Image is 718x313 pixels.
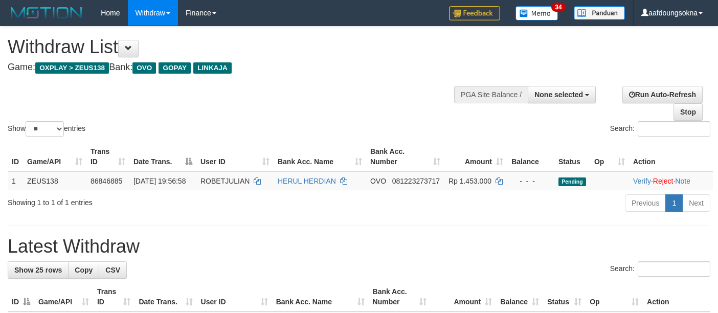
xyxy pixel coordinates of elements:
th: Amount: activate to sort column ascending [431,282,496,311]
span: OVO [132,62,156,74]
img: MOTION_logo.png [8,5,85,20]
img: panduan.png [574,6,625,20]
span: 34 [551,3,565,12]
th: Bank Acc. Name: activate to sort column ascending [274,142,366,171]
th: Trans ID: activate to sort column ascending [86,142,129,171]
div: Showing 1 to 1 of 1 entries [8,193,291,208]
a: Verify [633,177,651,185]
a: 1 [665,194,683,212]
th: Amount: activate to sort column ascending [444,142,507,171]
th: Status [554,142,590,171]
th: Game/API: activate to sort column ascending [34,282,93,311]
span: Copy 081223273717 to clipboard [392,177,440,185]
th: Op: activate to sort column ascending [586,282,643,311]
span: Copy [75,266,93,274]
span: GOPAY [159,62,191,74]
h1: Latest Withdraw [8,236,710,257]
th: Game/API: activate to sort column ascending [23,142,86,171]
div: PGA Site Balance / [454,86,528,103]
th: Op: activate to sort column ascending [590,142,629,171]
h1: Withdraw List [8,37,468,57]
th: User ID: activate to sort column ascending [197,282,272,311]
span: OVO [370,177,386,185]
th: User ID: activate to sort column ascending [196,142,274,171]
button: None selected [528,86,596,103]
span: Rp 1.453.000 [448,177,491,185]
img: Feedback.jpg [449,6,500,20]
th: ID [8,142,23,171]
span: CSV [105,266,120,274]
a: CSV [99,261,127,279]
a: Next [682,194,710,212]
span: Pending [558,177,586,186]
span: Show 25 rows [14,266,62,274]
a: HERUL HERDIAN [278,177,336,185]
span: OXPLAY > ZEUS138 [35,62,109,74]
a: Copy [68,261,99,279]
th: Status: activate to sort column ascending [543,282,586,311]
th: Balance [507,142,554,171]
a: Show 25 rows [8,261,69,279]
th: Trans ID: activate to sort column ascending [93,282,134,311]
a: Reject [653,177,674,185]
span: ROBETJULIAN [200,177,250,185]
th: Date Trans.: activate to sort column ascending [134,282,196,311]
label: Search: [610,121,710,137]
select: Showentries [26,121,64,137]
a: Previous [625,194,666,212]
h4: Game: Bank: [8,62,468,73]
td: ZEUS138 [23,171,86,190]
a: Run Auto-Refresh [622,86,703,103]
img: Button%20Memo.svg [515,6,558,20]
label: Search: [610,261,710,277]
a: Stop [674,103,703,121]
th: Bank Acc. Number: activate to sort column ascending [366,142,444,171]
input: Search: [638,261,710,277]
span: LINKAJA [193,62,232,74]
th: Bank Acc. Number: activate to sort column ascending [369,282,431,311]
span: 86846885 [91,177,122,185]
th: ID: activate to sort column descending [8,282,34,311]
div: - - - [511,176,550,186]
th: Action [629,142,713,171]
input: Search: [638,121,710,137]
td: 1 [8,171,23,190]
a: Note [675,177,690,185]
th: Bank Acc. Name: activate to sort column ascending [272,282,369,311]
th: Date Trans.: activate to sort column descending [129,142,196,171]
td: · · [629,171,713,190]
span: None selected [534,91,583,99]
label: Show entries [8,121,85,137]
th: Balance: activate to sort column ascending [496,282,543,311]
span: [DATE] 19:56:58 [133,177,186,185]
th: Action [643,282,710,311]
